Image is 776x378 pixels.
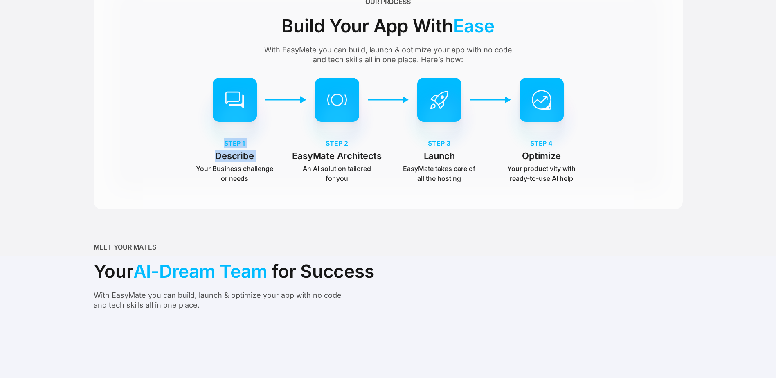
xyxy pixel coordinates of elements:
div: With EasyMate you can build, launch & optimize your app with no code and tech skills all in one p... [259,45,517,65]
p: EasyMate takes care of all the hosting [400,164,478,183]
p: Your Business challenge or needs [196,164,274,183]
p: EasyMate Architects [292,150,381,162]
span: Ease [453,11,495,40]
div: Build Your App With [281,11,494,40]
p: An AI solution tailored for you [298,164,376,183]
div: With EasyMate you can build, launch & optimize your app with no code and tech skills all in one p... [94,290,352,310]
div: Your [94,257,374,286]
div: MEET YOUR MATES [94,242,157,252]
span: AI-Dream Team [133,257,268,286]
p: Your productivity with ready-to-use AI help [503,164,580,183]
span: for Success [272,257,374,286]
